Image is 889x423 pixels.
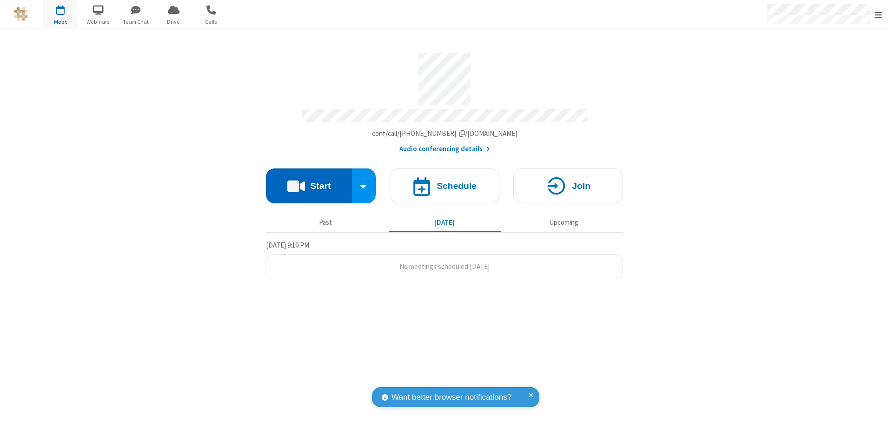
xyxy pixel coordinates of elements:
button: Upcoming [508,214,620,231]
span: Want better browser notifications? [391,391,511,403]
button: Start [266,168,352,203]
button: Audio conferencing details [399,144,490,154]
button: [DATE] [389,214,501,231]
span: Drive [156,18,191,26]
span: Team Chat [119,18,153,26]
span: Meet [43,18,78,26]
div: Start conference options [352,168,376,203]
button: Schedule [390,168,499,203]
span: Calls [194,18,229,26]
img: QA Selenium DO NOT DELETE OR CHANGE [14,7,28,21]
button: Join [513,168,623,203]
h4: Schedule [437,181,477,190]
span: Copy my meeting room link [372,129,517,138]
span: [DATE] 9:10 PM [266,241,309,249]
button: Past [270,214,382,231]
span: No meetings scheduled [DATE] [399,262,490,271]
section: Account details [266,46,623,154]
h4: Start [310,181,331,190]
h4: Join [572,181,590,190]
section: Today's Meetings [266,240,623,280]
span: Webinars [81,18,116,26]
button: Copy my meeting room linkCopy my meeting room link [372,128,517,139]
